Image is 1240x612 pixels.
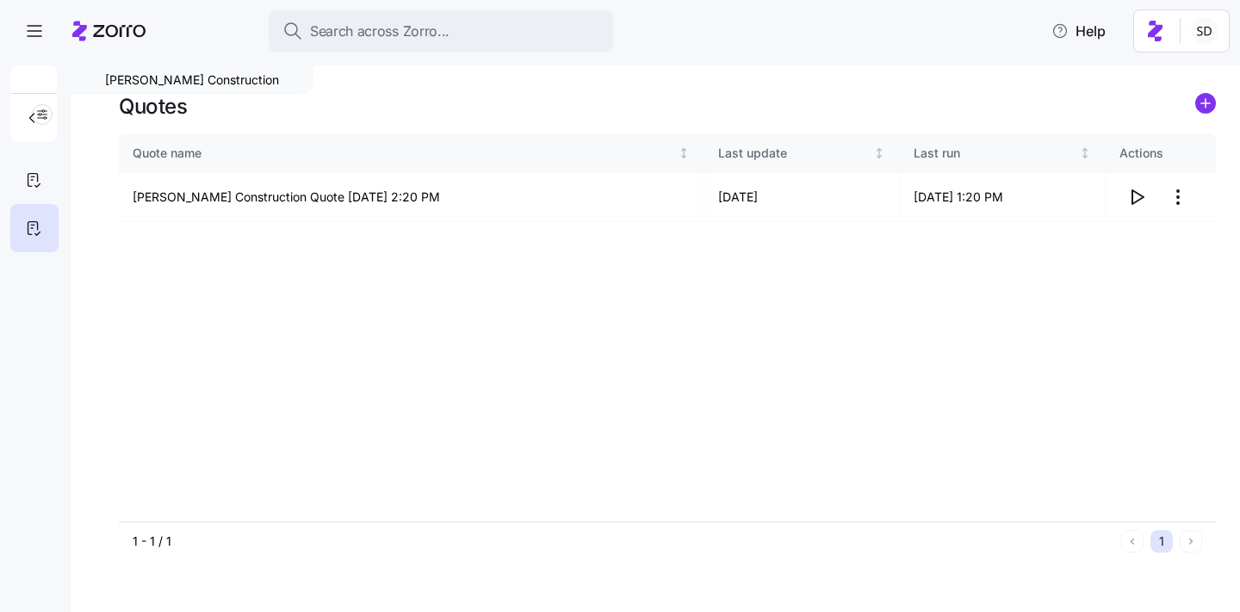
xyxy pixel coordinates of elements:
a: add icon [1195,93,1216,120]
td: [DATE] [704,173,900,222]
div: Not sorted [1079,147,1091,159]
h1: Quotes [119,93,187,120]
svg: add icon [1195,93,1216,114]
div: 1 - 1 / 1 [133,533,1114,550]
th: Last updateNot sorted [704,133,900,173]
button: Help [1038,14,1119,48]
div: Last update [718,144,871,163]
button: 1 [1150,530,1173,553]
button: Next page [1180,530,1202,553]
td: [DATE] 1:20 PM [900,173,1106,222]
div: Last run [914,144,1076,163]
th: Last runNot sorted [900,133,1106,173]
td: [PERSON_NAME] Construction Quote [DATE] 2:20 PM [119,173,704,222]
button: Previous page [1121,530,1144,553]
div: Quote name [133,144,674,163]
div: Actions [1119,144,1202,163]
div: [PERSON_NAME] Construction [71,65,313,95]
div: Not sorted [873,147,885,159]
span: Search across Zorro... [310,21,449,42]
div: Not sorted [678,147,690,159]
th: Quote nameNot sorted [119,133,704,173]
button: Search across Zorro... [269,10,613,52]
img: 038087f1531ae87852c32fa7be65e69b [1191,17,1218,45]
span: Help [1051,21,1106,41]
